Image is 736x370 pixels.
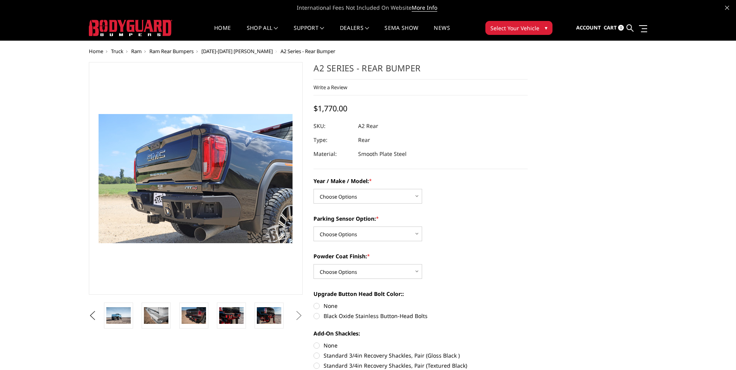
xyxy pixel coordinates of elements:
label: None [313,341,528,349]
label: None [313,302,528,310]
a: Home [214,25,231,40]
a: Support [294,25,324,40]
span: $1,770.00 [313,103,347,114]
label: Add-On Shackles: [313,329,528,337]
dt: Material: [313,147,352,161]
a: Account [576,17,601,38]
a: SEMA Show [384,25,418,40]
span: Select Your Vehicle [490,24,539,32]
label: Parking Sensor Option: [313,214,528,223]
a: Truck [111,48,123,55]
span: ▾ [545,24,547,32]
h1: A2 Series - Rear Bumper [313,62,528,80]
dd: A2 Rear [358,119,378,133]
img: A2 Series - Rear Bumper [257,307,281,323]
button: Select Your Vehicle [485,21,552,35]
dd: Smooth Plate Steel [358,147,407,161]
span: 0 [618,25,624,31]
span: Account [576,24,601,31]
button: Next [293,310,305,322]
label: Standard 3/4in Recovery Shackles, Pair (Gloss Black ) [313,351,528,360]
img: A2 Series - Rear Bumper [182,307,206,323]
dd: Rear [358,133,370,147]
dt: SKU: [313,119,352,133]
img: A2 Series - Rear Bumper [219,307,244,323]
a: shop all [247,25,278,40]
span: Cart [604,24,617,31]
span: A2 Series - Rear Bumper [281,48,335,55]
img: A2 Series - Rear Bumper [144,307,168,323]
label: Year / Make / Model: [313,177,528,185]
label: Powder Coat Finish: [313,252,528,260]
a: A2 Series - Rear Bumper [89,62,303,295]
a: News [434,25,450,40]
a: Ram [131,48,142,55]
a: Ram Rear Bumpers [149,48,194,55]
img: BODYGUARD BUMPERS [89,20,172,36]
button: Previous [87,310,99,322]
a: Home [89,48,103,55]
iframe: Chat Widget [697,333,736,370]
label: Upgrade Button Head Bolt Color:: [313,290,528,298]
a: Cart 0 [604,17,624,38]
img: A2 Series - Rear Bumper [106,307,131,323]
a: More Info [412,4,437,12]
a: Write a Review [313,84,347,91]
dt: Type: [313,133,352,147]
a: [DATE]-[DATE] [PERSON_NAME] [201,48,273,55]
a: Dealers [340,25,369,40]
label: Standard 3/4in Recovery Shackles, Pair (Textured Black) [313,361,528,370]
label: Black Oxide Stainless Button-Head Bolts [313,312,528,320]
